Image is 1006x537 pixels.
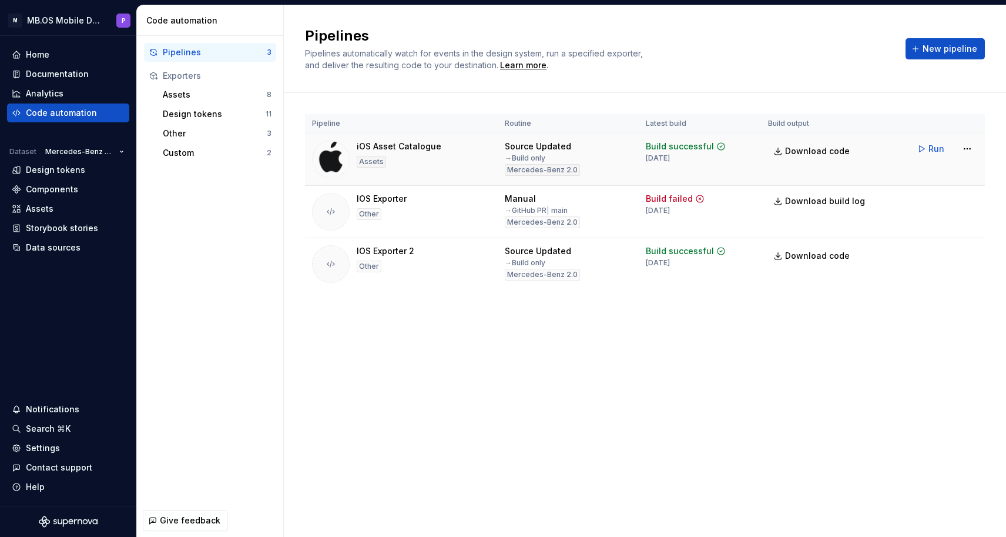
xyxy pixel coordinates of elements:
div: Dataset [9,147,36,156]
span: Run [928,143,944,155]
div: Design tokens [26,164,85,176]
div: Components [26,184,78,195]
div: Settings [26,442,60,454]
a: Assets [7,199,129,218]
div: [DATE] [646,206,670,215]
span: Mercedes-Benz 2.0 [45,147,115,156]
button: Other3 [158,124,276,143]
div: Build failed [646,193,693,205]
div: Manual [505,193,536,205]
div: MB.OS Mobile Design System [27,15,102,26]
a: Analytics [7,84,129,103]
a: Learn more [500,59,546,71]
div: Other [357,208,381,220]
div: P [122,16,126,25]
button: Contact support [7,458,129,477]
div: 2 [267,148,271,158]
div: Build successful [646,141,714,152]
div: Assets [163,89,267,101]
div: 3 [267,129,271,138]
span: | [546,206,549,215]
a: Design tokens [7,161,129,179]
button: Search ⌘K [7,419,129,438]
th: Latest build [639,114,761,134]
div: 11 [266,109,271,119]
div: Analytics [26,88,63,99]
svg: Supernova Logo [39,516,98,528]
div: Pipelines [163,46,267,58]
div: → Build only [505,258,545,268]
div: Home [26,49,49,61]
div: Design tokens [163,108,266,120]
h2: Pipelines [305,26,891,45]
a: Code automation [7,104,129,122]
div: Contact support [26,462,92,473]
a: Data sources [7,238,129,257]
div: [DATE] [646,258,670,268]
div: Mercedes-Benz 2.0 [505,164,580,176]
div: Mercedes-Benz 2.0 [505,216,580,228]
th: Routine [498,114,639,134]
button: Mercedes-Benz 2.0 [40,144,129,160]
span: Download build log [785,195,865,207]
div: Other [357,261,381,272]
div: Source Updated [505,245,571,257]
a: Documentation [7,65,129,84]
span: Give feedback [160,515,220,526]
div: Custom [163,147,267,159]
div: Code automation [146,15,279,26]
div: Source Updated [505,141,571,152]
a: Download code [768,141,857,162]
div: IOS Exporter [357,193,407,205]
div: Mercedes-Benz 2.0 [505,269,580,281]
div: → GitHub PR main [505,206,568,215]
div: Assets [26,203,53,215]
button: MMB.OS Mobile Design SystemP [2,8,134,33]
div: M [8,14,22,28]
div: 3 [267,48,271,57]
div: Storybook stories [26,222,98,234]
span: Pipelines automatically watch for events in the design system, run a specified exporter, and deli... [305,48,645,70]
button: Assets8 [158,85,276,104]
button: Design tokens11 [158,105,276,124]
button: Download build log [768,191,873,212]
span: New pipeline [923,43,977,55]
span: Download code [785,145,850,157]
div: Code automation [26,107,97,119]
button: New pipeline [906,38,985,59]
button: Notifications [7,400,129,419]
div: 8 [267,90,271,99]
div: Search ⌘K [26,423,71,435]
button: Give feedback [143,510,228,531]
div: Help [26,481,45,493]
a: Download code [768,245,857,266]
button: Pipelines3 [144,43,276,62]
a: Home [7,45,129,64]
div: Exporters [163,70,271,82]
div: Assets [357,156,386,168]
button: Custom2 [158,144,276,162]
div: IOS Exporter 2 [357,245,414,257]
div: Documentation [26,68,89,80]
button: Help [7,478,129,496]
a: Storybook stories [7,219,129,238]
th: Pipeline [305,114,498,134]
a: Settings [7,439,129,458]
div: Build successful [646,245,714,257]
span: Download code [785,250,850,262]
div: Other [163,128,267,139]
a: Components [7,180,129,199]
span: . [498,61,548,70]
div: Notifications [26,403,79,415]
div: iOS Asset Catalogue [357,141,441,152]
div: [DATE] [646,154,670,163]
div: → Build only [505,154,545,163]
div: Data sources [26,242,81,254]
